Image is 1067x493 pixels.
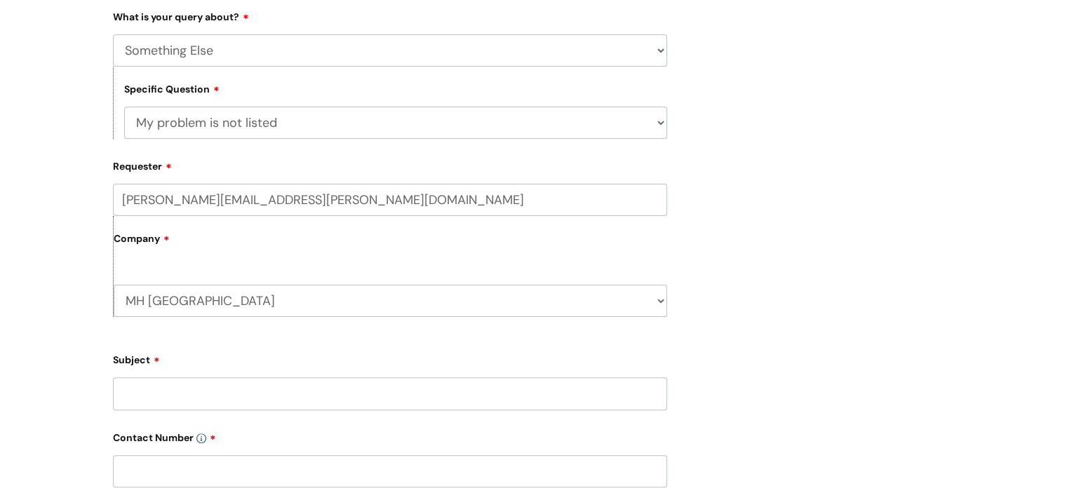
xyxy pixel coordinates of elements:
[124,81,220,95] label: Specific Question
[113,184,667,216] input: Email
[113,6,667,23] label: What is your query about?
[113,156,667,173] label: Requester
[196,433,206,443] img: info-icon.svg
[113,427,667,444] label: Contact Number
[113,349,667,366] label: Subject
[114,228,667,259] label: Company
